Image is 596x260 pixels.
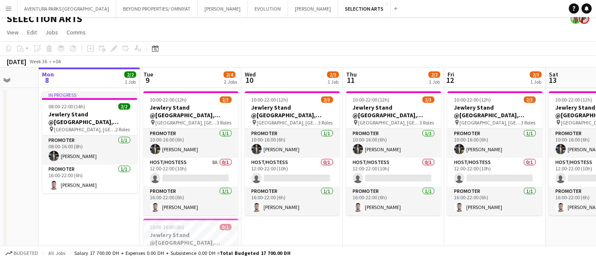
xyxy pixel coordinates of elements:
[7,57,26,66] div: [DATE]
[42,27,62,38] a: Jobs
[579,14,589,24] app-user-avatar: Ines de Puybaudet
[198,0,248,17] button: [PERSON_NAME]
[53,58,61,65] div: +04
[288,0,338,17] button: [PERSON_NAME]
[63,27,89,38] a: Comms
[27,28,37,36] span: Edit
[4,249,39,258] button: Budgeted
[338,0,391,17] button: SELECTION ARTS
[116,0,198,17] button: BEYOND PROPERTIES/ OMNIYAT
[17,0,116,17] button: AVENTURA PARKS [GEOGRAPHIC_DATA]
[220,250,291,256] span: Total Budgeted 17 700.00 DH
[24,27,40,38] a: Edit
[571,14,581,24] app-user-avatar: Viviane Melatti
[14,250,38,256] span: Budgeted
[45,28,58,36] span: Jobs
[67,28,86,36] span: Comms
[7,28,19,36] span: View
[248,0,288,17] button: EVOLUTION
[28,58,49,65] span: Week 36
[47,250,67,256] span: All jobs
[7,12,82,25] h1: SELECTION ARTS
[74,250,291,256] div: Salary 17 700.00 DH + Expenses 0.00 DH + Subsistence 0.00 DH =
[3,27,22,38] a: View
